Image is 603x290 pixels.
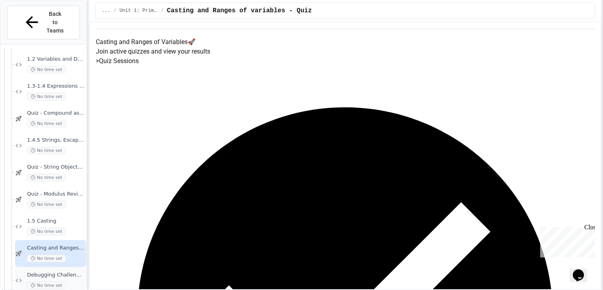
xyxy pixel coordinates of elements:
[46,10,64,35] span: Back to Teams
[27,191,85,198] span: Quiz - Modulus Review
[113,8,116,14] span: /
[27,218,85,225] span: 1.5 Casting
[27,228,66,235] span: No time set
[3,3,55,50] div: Chat with us now!Close
[27,110,85,117] span: Quiz - Compound assignment operators
[27,272,85,278] span: Debugging Challenge 1
[102,8,111,14] span: ...
[537,224,595,257] iframe: chat widget
[161,8,164,14] span: /
[27,201,66,208] span: No time set
[27,56,85,63] span: 1.2 Variables and Data Types
[120,8,158,14] span: Unit 1: Primitive Types
[27,93,66,100] span: No time set
[27,255,66,262] span: No time set
[27,120,66,127] span: No time set
[27,282,66,289] span: No time set
[27,83,85,90] span: 1.3-1.4 Expressions and Assignment
[167,6,312,15] span: Casting and Ranges of variables - Quiz
[27,164,85,171] span: Quiz - String Objects: Concatenation, Literals, and More
[27,174,66,181] span: No time set
[27,245,85,252] span: Casting and Ranges of variables - Quiz
[570,258,595,282] iframe: chat widget
[27,147,66,154] span: No time set
[96,47,594,56] p: Join active quizzes and view your results
[7,6,80,39] button: Back to Teams
[27,137,85,144] span: 1.4.5 Strings, Escape Characters, and [PERSON_NAME]
[96,56,594,66] h5: > Quiz Sessions
[27,66,66,73] span: No time set
[96,37,594,47] h4: Casting and Ranges of Variables 🚀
